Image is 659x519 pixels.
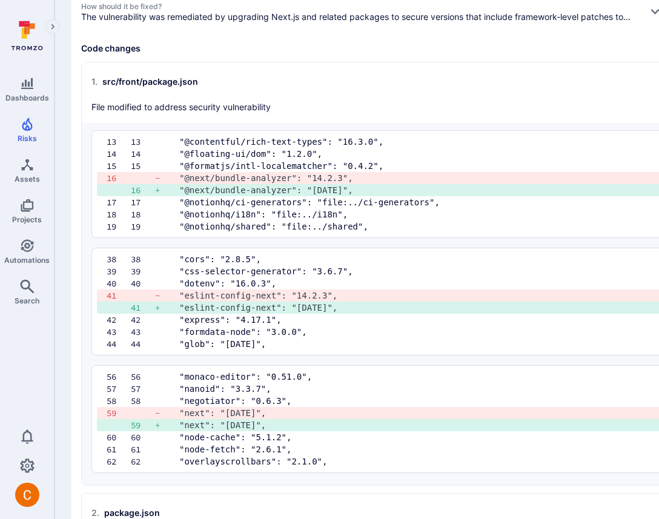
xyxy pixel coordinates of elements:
div: src/front/package.json [91,76,198,88]
span: 1 . [91,76,98,88]
div: 14 [107,148,131,160]
div: 18 [131,208,155,220]
div: 42 [107,314,131,326]
div: 16 [107,172,131,184]
img: ACg8ocJuq_DPPTkXyD9OlTnVLvDrpObecjcADscmEHLMiTyEnTELew=s96-c [15,483,39,507]
div: 41 [107,289,131,302]
div: 39 [107,265,131,277]
div: 43 [131,326,155,338]
div: + [155,419,179,431]
div: 38 [107,253,131,265]
div: 40 [131,277,155,289]
p: The vulnerability was remediated by upgrading Next.js and related packages to secure versions tha... [81,11,638,23]
span: How should it be fixed? [81,2,638,11]
button: Expand navigation menu [45,19,60,34]
div: 58 [131,395,155,407]
div: 15 [131,160,155,172]
div: 40 [107,277,131,289]
span: Search [15,296,39,305]
div: - [155,407,179,419]
div: 61 [131,443,155,455]
div: 13 [131,136,155,148]
div: package.json [91,507,160,519]
div: + [155,184,179,196]
div: 42 [131,314,155,326]
div: 61 [107,443,131,455]
div: 14 [131,148,155,160]
div: 44 [107,338,131,350]
div: 58 [107,395,131,407]
div: 59 [131,419,155,431]
div: 19 [131,220,155,233]
span: Assets [15,174,40,183]
div: 16 [131,184,155,196]
i: Expand navigation menu [48,22,57,32]
div: 57 [107,383,131,395]
div: 57 [131,383,155,395]
div: 44 [131,338,155,350]
div: 19 [107,220,131,233]
div: 60 [107,431,131,443]
div: - [155,172,179,184]
div: 13 [107,136,131,148]
p: File modified to address security vulnerability [91,101,271,113]
div: 38 [131,253,155,265]
div: 15 [107,160,131,172]
div: 43 [107,326,131,338]
div: - [155,289,179,302]
div: 56 [131,371,155,383]
span: Risks [18,134,37,143]
div: 62 [131,455,155,468]
div: 39 [131,265,155,277]
span: Projects [12,215,42,224]
div: Camilo Rivera [15,483,39,507]
span: 2 . [91,507,99,519]
div: 60 [131,431,155,443]
div: 17 [131,196,155,208]
span: Dashboards [5,93,49,102]
div: 62 [107,455,131,468]
div: 17 [107,196,131,208]
span: Automations [4,256,50,265]
div: 41 [131,302,155,314]
div: 56 [107,371,131,383]
div: 18 [107,208,131,220]
div: 59 [107,407,131,419]
div: + [155,302,179,314]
